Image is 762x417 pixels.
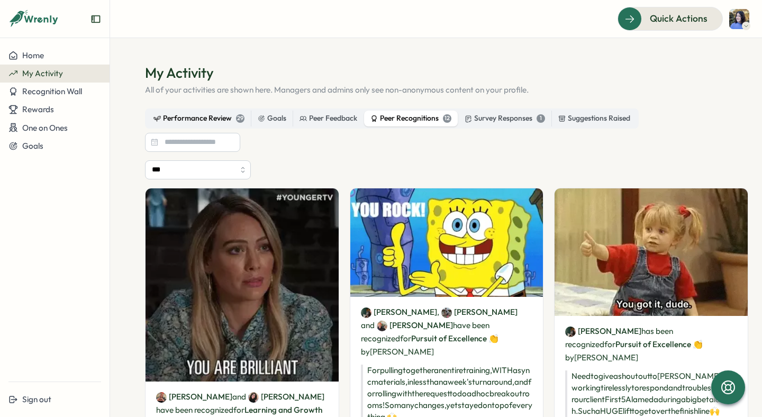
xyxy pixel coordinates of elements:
[361,320,375,331] span: and
[558,113,630,124] div: Suggestions Raised
[22,104,54,114] span: Rewards
[604,339,615,349] span: for
[22,141,43,151] span: Goals
[90,14,101,24] button: Expand sidebar
[22,86,82,96] span: Recognition Wall
[233,405,244,415] span: for
[565,370,737,417] p: Need to give a shout out to [PERSON_NAME] for working tirelessly to respond and troubleshoot for ...
[146,188,339,382] img: Recognition Image
[22,68,63,78] span: My Activity
[156,391,232,403] a: Cyndyl Harrison[PERSON_NAME]
[400,333,411,343] span: for
[411,333,498,343] span: Pursuit of Excellence 👏
[437,305,518,319] span: ,
[236,114,244,123] div: 29
[377,321,387,331] img: Mark Buckner
[565,324,737,364] p: has been recognized by [PERSON_NAME]
[248,391,324,403] a: Emily Rowe[PERSON_NAME]
[350,188,543,297] img: Recognition Image
[555,188,748,316] img: Recognition Image
[615,339,703,349] span: Pursuit of Excellence 👏
[377,320,453,331] a: Mark Buckner[PERSON_NAME]
[145,64,727,82] h1: My Activity
[248,392,259,403] img: Emily Rowe
[22,50,44,60] span: Home
[361,307,371,318] img: Justin Caovan
[300,113,357,124] div: Peer Feedback
[370,113,451,124] div: Peer Recognitions
[361,306,437,318] a: Justin Caovan[PERSON_NAME]
[153,113,244,124] div: Performance Review
[650,12,707,25] span: Quick Actions
[22,394,51,404] span: Sign out
[361,305,533,358] p: have been recognized by [PERSON_NAME]
[22,123,68,133] span: One on Ones
[441,307,452,318] img: Hannan Abdi
[565,327,576,337] img: Justin Caovan
[465,113,545,124] div: Survey Responses
[729,9,749,29] img: Emily Edwards
[156,392,167,403] img: Cyndyl Harrison
[537,114,545,123] div: 1
[443,114,451,123] div: 12
[258,113,286,124] div: Goals
[565,325,641,337] a: Justin Caovan[PERSON_NAME]
[232,391,246,403] span: and
[145,84,727,96] p: All of your activities are shown here. Managers and admins only see non-anonymous content on your...
[441,306,518,318] a: Hannan Abdi[PERSON_NAME]
[618,7,723,30] button: Quick Actions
